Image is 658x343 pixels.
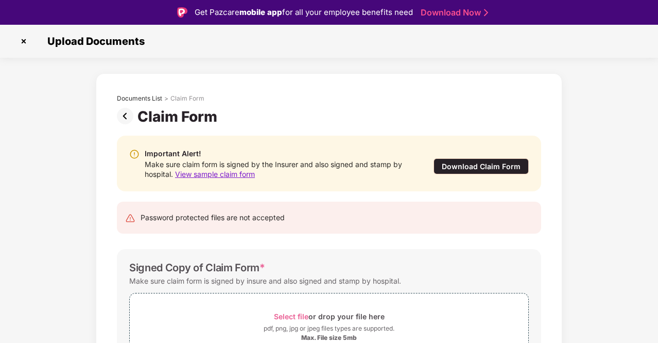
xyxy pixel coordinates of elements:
div: pdf, png, jpg or jpeg files types are supported. [264,323,394,334]
div: Documents List [117,94,162,103]
div: Password protected files are not accepted [141,212,285,223]
div: Claim Form [170,94,204,103]
div: Download Claim Form [434,158,529,174]
div: Signed Copy of Claim Form [129,262,265,274]
div: Make sure claim form is signed by the Insurer and also signed and stamp by hospital. [145,159,412,179]
img: Stroke [484,7,488,18]
span: Upload Documents [37,35,150,47]
div: Claim Form [137,108,221,125]
div: Get Pazcare for all your employee benefits need [195,6,413,19]
div: > [164,94,168,103]
div: Make sure claim form is signed by insure and also signed and stamp by hospital. [129,274,401,288]
img: Logo [177,7,187,18]
div: or drop your file here [274,309,385,323]
strong: mobile app [239,7,282,17]
span: Select file [274,312,308,321]
img: svg+xml;base64,PHN2ZyB4bWxucz0iaHR0cDovL3d3dy53My5vcmcvMjAwMC9zdmciIHdpZHRoPSIyNCIgaGVpZ2h0PSIyNC... [125,213,135,223]
img: svg+xml;base64,PHN2ZyBpZD0iV2FybmluZ18tXzIweDIwIiBkYXRhLW5hbWU9Ildhcm5pbmcgLSAyMHgyMCIgeG1sbnM9Im... [129,149,140,159]
span: View sample claim form [175,170,255,178]
img: svg+xml;base64,PHN2ZyBpZD0iUHJldi0zMngzMiIgeG1sbnM9Imh0dHA6Ly93d3cudzMub3JnLzIwMDAvc3ZnIiB3aWR0aD... [117,108,137,124]
img: svg+xml;base64,PHN2ZyBpZD0iQ3Jvc3MtMzJ4MzIiIHhtbG5zPSJodHRwOi8vd3d3LnczLm9yZy8yMDAwL3N2ZyIgd2lkdG... [15,33,32,50]
div: Max. File size 5mb [301,334,357,342]
div: Important Alert! [145,148,412,159]
a: Download Now [421,7,485,18]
